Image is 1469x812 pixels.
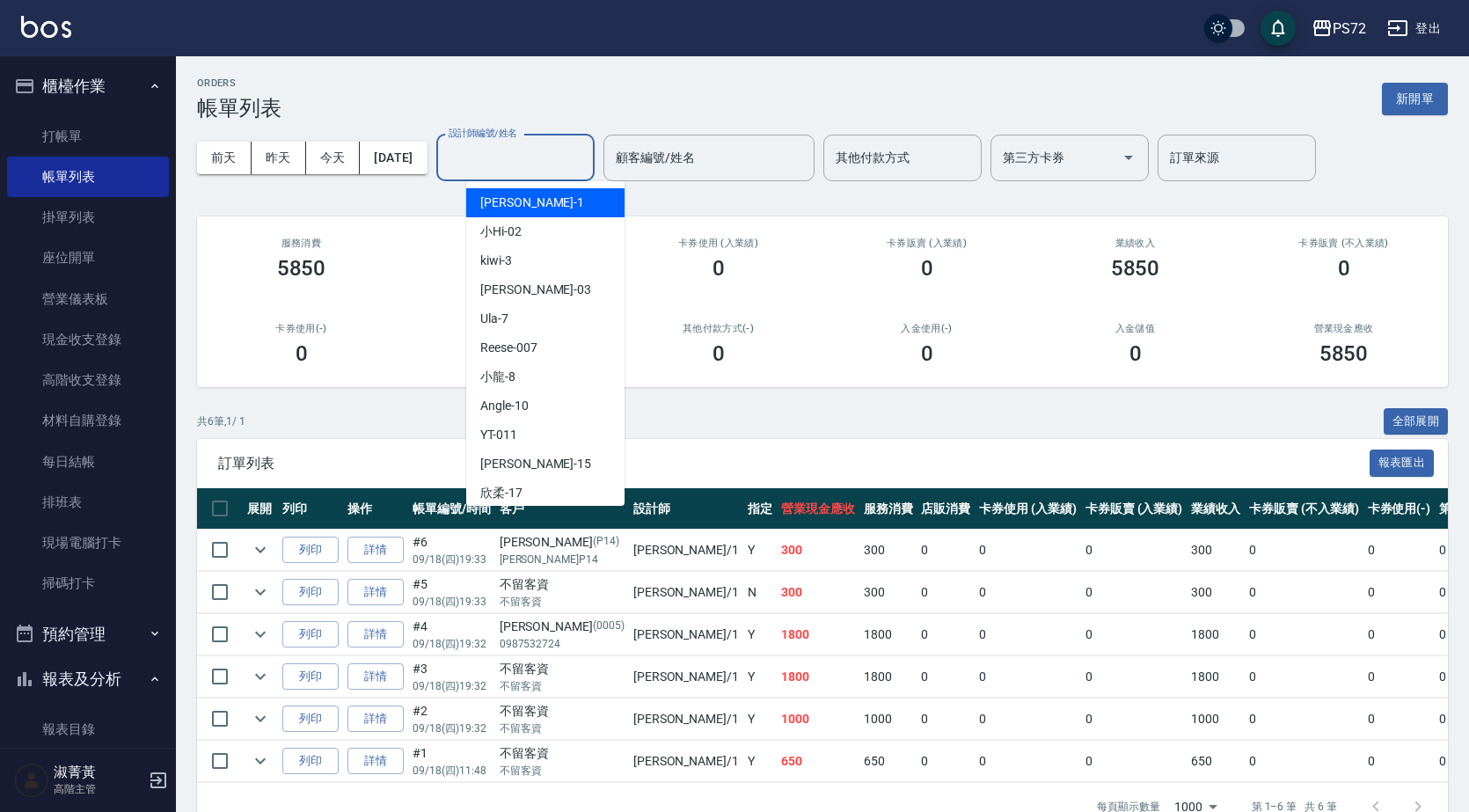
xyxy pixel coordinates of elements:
[278,488,343,530] th: 列印
[1245,572,1363,613] td: 0
[1187,699,1245,740] td: 1000
[1305,11,1373,47] button: PS72
[713,341,725,366] h3: 0
[713,256,725,281] h3: 0
[1081,572,1188,613] td: 0
[500,702,625,721] div: 不留客資
[347,579,404,606] a: 詳情
[1081,741,1188,782] td: 0
[917,741,975,782] td: 0
[777,614,859,655] td: 1800
[1081,656,1188,698] td: 0
[859,741,917,782] td: 650
[1370,454,1435,471] a: 報表匯出
[975,488,1081,530] th: 卡券使用 (入業績)
[921,341,933,366] h3: 0
[282,621,339,648] button: 列印
[1052,238,1218,249] h2: 業績收入
[743,741,777,782] td: Y
[1081,530,1188,571] td: 0
[197,142,252,174] button: 前天
[629,741,743,782] td: [PERSON_NAME] /1
[844,238,1010,249] h2: 卡券販賣 (入業績)
[7,482,169,523] a: 排班表
[218,238,384,249] h3: 服務消費
[197,77,281,89] h2: ORDERS
[197,96,281,121] h3: 帳單列表
[743,699,777,740] td: Y
[629,488,743,530] th: 設計師
[413,636,491,652] p: 09/18 (四) 19:32
[247,748,274,774] button: expand row
[247,537,274,563] button: expand row
[859,572,917,613] td: 300
[252,142,306,174] button: 昨天
[14,763,49,798] img: Person
[54,781,143,797] p: 高階主管
[1363,741,1436,782] td: 0
[449,127,517,140] label: 設計師編號/姓名
[480,281,591,299] span: [PERSON_NAME] -03
[7,279,169,319] a: 營業儀表板
[777,488,859,530] th: 營業現金應收
[859,699,917,740] td: 1000
[1363,572,1436,613] td: 0
[500,763,625,779] p: 不留客資
[1081,488,1188,530] th: 卡券販賣 (入業績)
[743,656,777,698] td: Y
[7,319,169,360] a: 現金收支登錄
[1129,341,1142,366] h3: 0
[7,611,169,657] button: 預約管理
[777,741,859,782] td: 650
[347,537,404,564] a: 詳情
[500,594,625,610] p: 不留客資
[975,530,1081,571] td: 0
[480,426,517,444] span: YT -011
[917,572,975,613] td: 0
[1319,341,1369,366] h3: 5850
[247,621,274,647] button: expand row
[629,656,743,698] td: [PERSON_NAME] /1
[500,533,625,552] div: [PERSON_NAME]
[480,223,522,241] span: 小Hi -02
[1382,83,1448,115] button: 新開單
[1245,699,1363,740] td: 0
[859,656,917,698] td: 1800
[408,741,495,782] td: #1
[413,594,491,610] p: 09/18 (四) 19:33
[629,614,743,655] td: [PERSON_NAME] /1
[1187,572,1245,613] td: 300
[408,530,495,571] td: #6
[975,614,1081,655] td: 0
[7,709,169,750] a: 報表目錄
[408,488,495,530] th: 帳單編號/時間
[917,488,975,530] th: 店販消費
[1187,488,1245,530] th: 業績收入
[635,238,801,249] h2: 卡券使用 (入業績)
[1333,18,1366,40] div: PS72
[243,488,278,530] th: 展開
[917,656,975,698] td: 0
[1187,614,1245,655] td: 1800
[859,614,917,655] td: 1800
[7,523,169,563] a: 現場電腦打卡
[743,530,777,571] td: Y
[1363,614,1436,655] td: 0
[480,397,529,415] span: Angle -10
[347,748,404,775] a: 詳情
[218,455,1370,472] span: 訂單列表
[1261,238,1427,249] h2: 卡券販賣 (不入業績)
[282,663,339,691] button: 列印
[282,537,339,564] button: 列印
[1245,656,1363,698] td: 0
[1261,11,1296,46] button: save
[7,116,169,157] a: 打帳單
[859,530,917,571] td: 300
[1081,614,1188,655] td: 0
[743,572,777,613] td: N
[277,256,326,281] h3: 5850
[975,741,1081,782] td: 0
[1245,488,1363,530] th: 卡券販賣 (不入業績)
[413,721,491,736] p: 09/18 (四) 19:32
[282,706,339,733] button: 列印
